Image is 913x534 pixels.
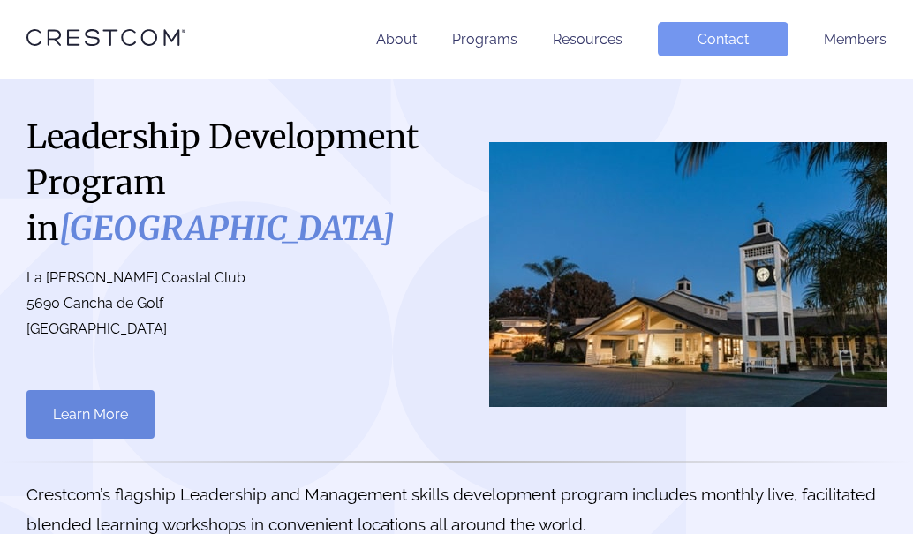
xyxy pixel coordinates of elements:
a: Programs [452,31,517,48]
a: Learn More [26,390,155,439]
a: Contact [658,22,788,56]
a: Members [824,31,887,48]
h1: Leadership Development Program in [26,114,439,252]
a: About [376,31,417,48]
i: [GEOGRAPHIC_DATA] [59,208,395,249]
p: La [PERSON_NAME] Coastal Club 5690 Cancha de Golf [GEOGRAPHIC_DATA] [26,266,439,342]
img: San Diego County [489,142,887,407]
a: Resources [553,31,622,48]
